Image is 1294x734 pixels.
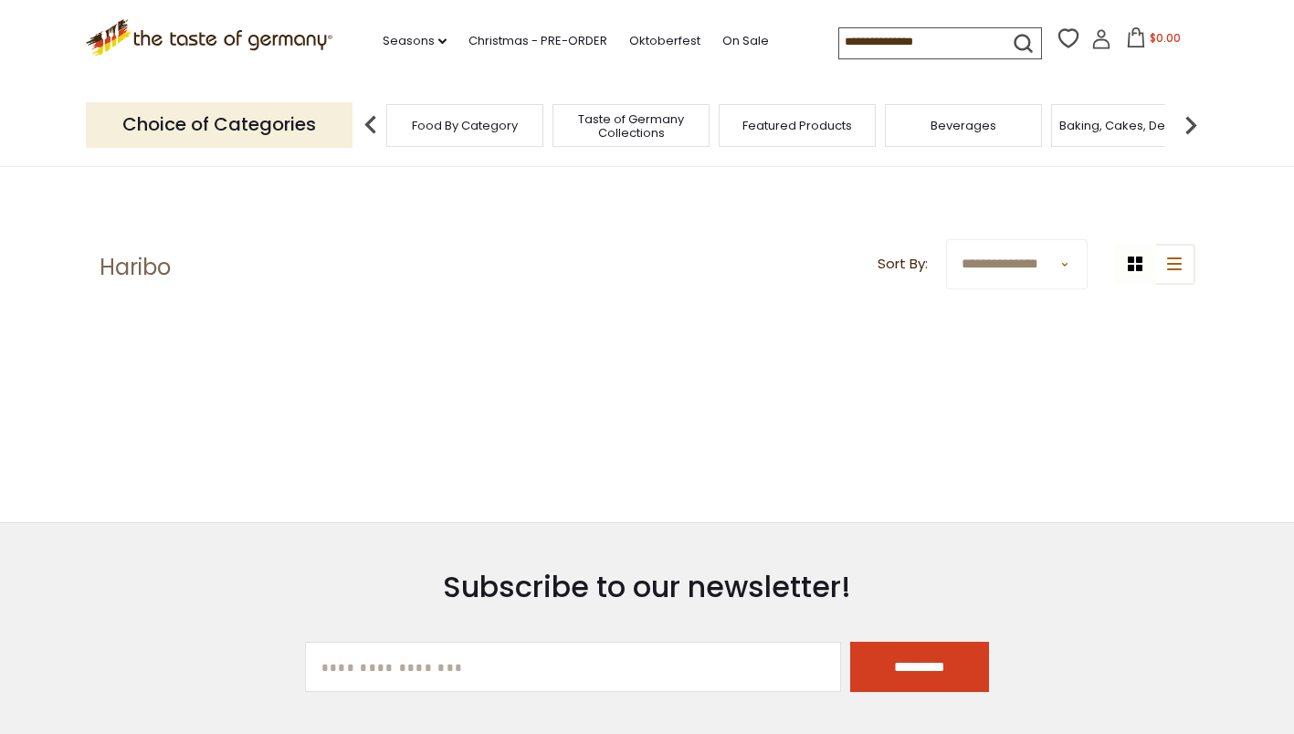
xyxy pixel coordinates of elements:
[878,253,928,276] label: Sort By:
[305,569,989,605] h3: Subscribe to our newsletter!
[383,31,447,51] a: Seasons
[931,119,996,132] a: Beverages
[1173,107,1209,143] img: next arrow
[100,254,171,281] h1: Haribo
[412,119,518,132] a: Food By Category
[558,112,704,140] a: Taste of Germany Collections
[1150,30,1181,46] span: $0.00
[468,31,607,51] a: Christmas - PRE-ORDER
[722,31,769,51] a: On Sale
[742,119,852,132] a: Featured Products
[1115,27,1193,55] button: $0.00
[629,31,700,51] a: Oktoberfest
[1059,119,1201,132] a: Baking, Cakes, Desserts
[352,107,389,143] img: previous arrow
[86,102,352,147] p: Choice of Categories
